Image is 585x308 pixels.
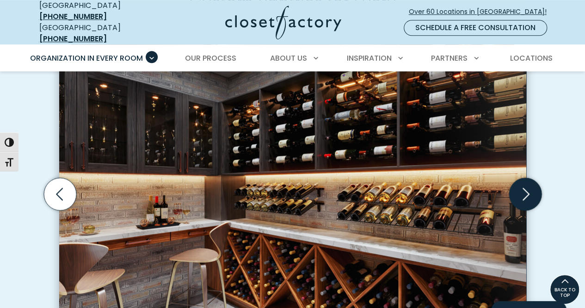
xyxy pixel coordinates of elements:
span: Our Process [185,53,236,63]
span: Inspiration [347,53,392,63]
a: Over 60 Locations in [GEOGRAPHIC_DATA]! [408,4,554,20]
span: Partners [431,53,468,63]
span: Organization in Every Room [30,53,143,63]
a: BACK TO TOP [550,275,579,304]
button: Next slide [505,174,545,214]
img: Closet Factory Logo [225,6,341,39]
span: Over 60 Locations in [GEOGRAPHIC_DATA]! [409,7,554,17]
button: Previous slide [40,174,80,214]
span: BACK TO TOP [550,287,579,298]
a: [PHONE_NUMBER] [39,11,107,22]
span: Locations [510,53,552,63]
a: [PHONE_NUMBER] [39,33,107,44]
nav: Primary Menu [24,45,562,71]
div: [GEOGRAPHIC_DATA] [39,22,153,44]
a: Schedule a Free Consultation [404,20,547,36]
span: About Us [270,53,307,63]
